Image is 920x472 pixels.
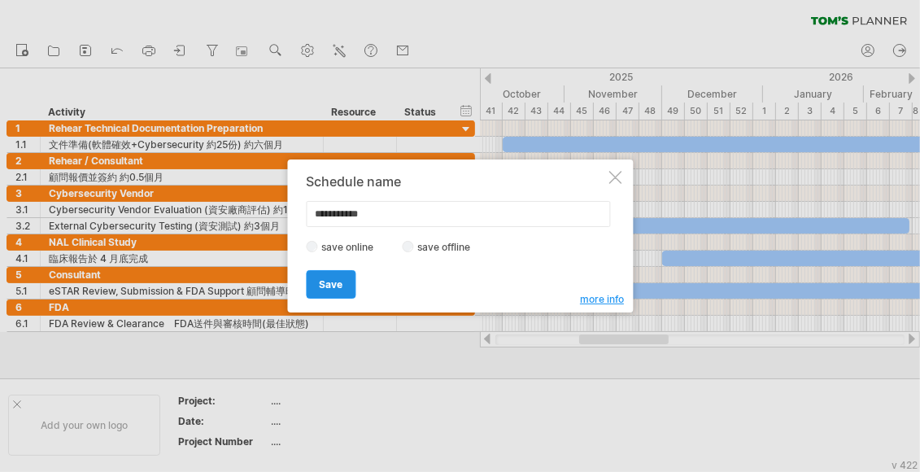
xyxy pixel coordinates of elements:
span: Save [319,278,342,291]
a: Save [306,270,355,299]
label: save online [317,241,387,253]
label: save offline [413,241,484,253]
div: Schedule name [306,174,605,189]
span: more info [580,293,624,305]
